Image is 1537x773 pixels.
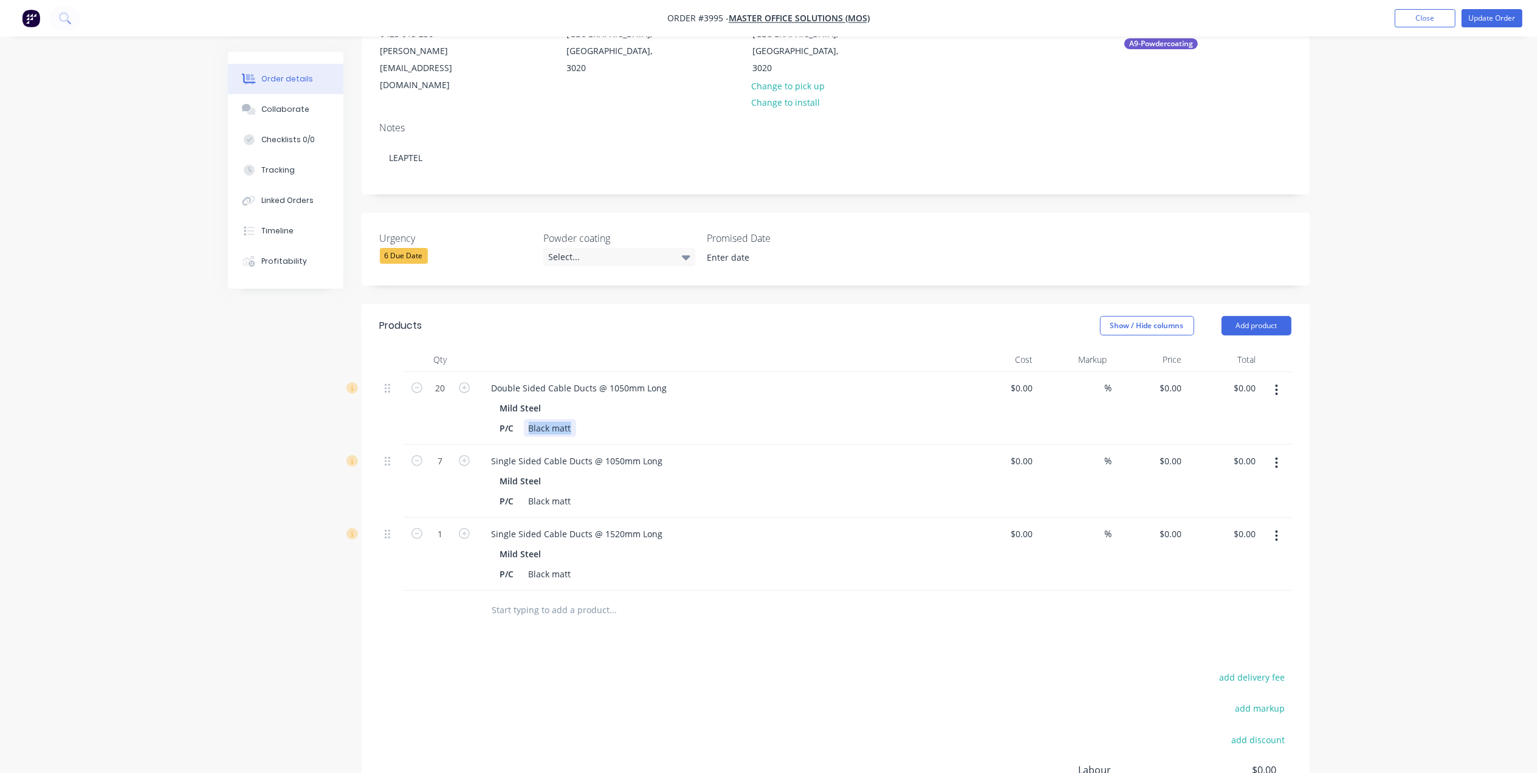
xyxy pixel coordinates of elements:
div: Checklists 0/0 [261,134,315,145]
div: Black matt [524,565,576,583]
div: [STREET_ADDRESS][GEOGRAPHIC_DATA], [GEOGRAPHIC_DATA], 3020 [556,8,678,77]
button: add discount [1225,731,1291,747]
button: Show / Hide columns [1100,316,1194,335]
div: [STREET_ADDRESS][GEOGRAPHIC_DATA], [GEOGRAPHIC_DATA], 3020 [742,8,864,77]
div: Timeline [261,225,294,236]
div: Double Sided Cable Ducts @ 1050mm Long [482,379,677,397]
div: Black matt [524,419,576,437]
button: Change to install [745,94,827,111]
div: Collaborate [261,104,309,115]
img: Factory [22,9,40,27]
button: Checklists 0/0 [228,125,343,155]
span: Order #3995 - [667,13,729,24]
div: Mild Steel [500,545,546,563]
div: Price [1112,348,1187,372]
div: Total [1186,348,1261,372]
div: [GEOGRAPHIC_DATA], [GEOGRAPHIC_DATA], 3020 [566,26,667,77]
label: Powder coating [543,231,695,246]
label: Urgency [380,231,532,246]
div: Notes [380,122,1291,134]
input: Start typing to add a product... [492,598,735,622]
button: Collaborate [228,94,343,125]
label: Promised Date [707,231,859,246]
div: Select... [543,248,695,266]
div: Qty [404,348,477,372]
div: Single Sided Cable Ducts @ 1050mm Long [482,452,673,470]
button: add markup [1229,700,1291,716]
button: Change to pick up [745,77,831,94]
button: add delivery fee [1213,669,1291,685]
div: Single Sided Cable Ducts @ 1520mm Long [482,525,673,543]
div: Black matt [524,492,576,510]
button: Update Order [1462,9,1522,27]
div: Tracking [261,165,295,176]
div: P/C [495,565,519,583]
div: Linked Orders [261,195,314,206]
div: P/C [495,419,519,437]
div: Cost [963,348,1038,372]
div: Markup [1037,348,1112,372]
div: P/C [495,492,519,510]
div: Products [380,318,422,333]
div: LEAPTEL [380,139,1291,176]
button: Tracking [228,155,343,185]
span: % [1105,381,1112,395]
div: Profitability [261,256,307,267]
div: Mild Steel [500,399,546,417]
button: Linked Orders [228,185,343,216]
div: Mild Steel [500,472,546,490]
div: [GEOGRAPHIC_DATA], [GEOGRAPHIC_DATA], 3020 [752,26,853,77]
button: Close [1395,9,1456,27]
button: Timeline [228,216,343,246]
button: Profitability [228,246,343,277]
button: Order details [228,64,343,94]
button: Add product [1222,316,1291,335]
div: [PERSON_NAME][EMAIL_ADDRESS][DOMAIN_NAME] [380,43,481,94]
div: A9-Powdercoating [1124,38,1198,49]
input: Enter date [698,249,850,267]
span: % [1105,454,1112,468]
div: 6 Due Date [380,248,428,264]
div: Order details [261,74,313,84]
span: % [1105,527,1112,541]
div: [PERSON_NAME]0425 813 256[PERSON_NAME][EMAIL_ADDRESS][DOMAIN_NAME] [370,8,492,94]
a: Master Office Solutions (MOS) [729,13,870,24]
